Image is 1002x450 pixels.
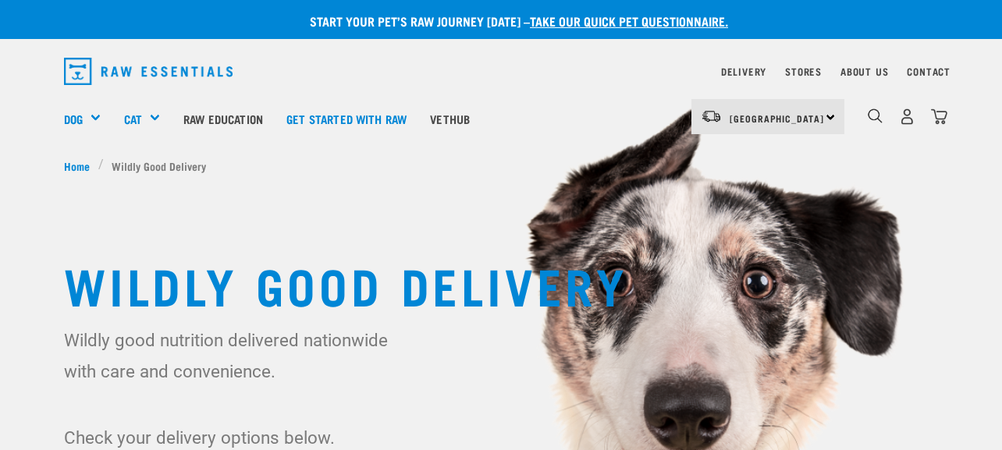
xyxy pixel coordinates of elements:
[64,324,414,387] p: Wildly good nutrition delivered nationwide with care and convenience.
[931,108,947,125] img: home-icon@2x.png
[275,87,418,150] a: Get started with Raw
[530,17,728,24] a: take our quick pet questionnaire.
[701,109,722,123] img: van-moving.png
[64,110,83,128] a: Dog
[730,115,824,121] span: [GEOGRAPHIC_DATA]
[64,58,233,85] img: Raw Essentials Logo
[721,69,766,74] a: Delivery
[64,158,90,174] span: Home
[907,69,950,74] a: Contact
[64,256,938,312] h1: Wildly Good Delivery
[124,110,142,128] a: Cat
[418,87,481,150] a: Vethub
[64,158,98,174] a: Home
[52,51,950,91] nav: dropdown navigation
[868,108,883,123] img: home-icon-1@2x.png
[899,108,915,125] img: user.png
[785,69,822,74] a: Stores
[840,69,888,74] a: About Us
[172,87,275,150] a: Raw Education
[64,158,938,174] nav: breadcrumbs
